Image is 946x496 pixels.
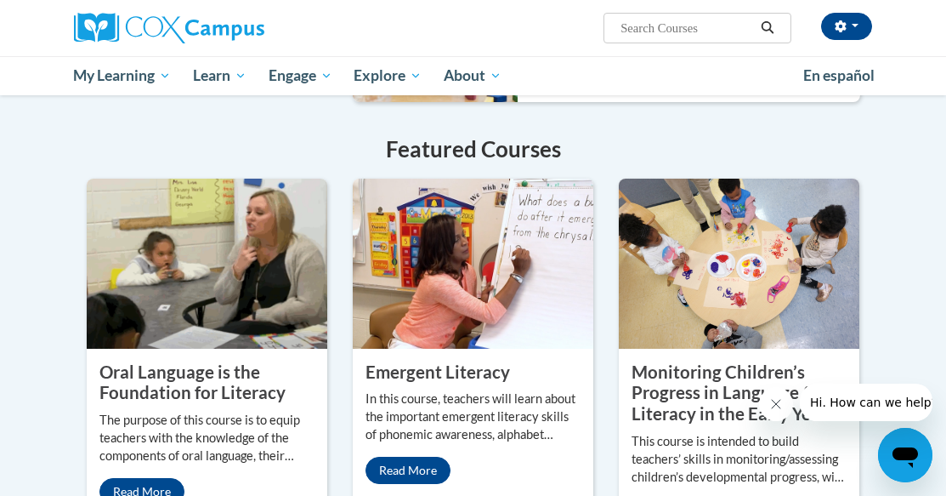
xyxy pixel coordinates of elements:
p: In this course, teachers will learn about the important emergent literacy skills of phonemic awar... [365,391,581,444]
img: Monitoring Children’s Progress in Language & Literacy in the Early Years [619,179,859,349]
h4: Featured Courses [87,133,860,166]
iframe: Button to launch messaging window [878,428,932,482]
span: About [444,66,501,86]
span: Engage [269,66,332,86]
img: Oral Language is the Foundation for Literacy [87,179,327,349]
p: This course is intended to build teachers’ skills in monitoring/assessing children’s developmenta... [632,433,847,487]
button: Account Settings [821,13,872,40]
property: Emergent Literacy [365,362,510,382]
input: Search Courses [619,18,755,38]
a: Read More [365,457,450,484]
property: Oral Language is the Foundation for Literacy [99,362,286,403]
p: The purpose of this course is to equip teachers with the knowledge of the components of oral lang... [99,412,314,465]
a: My Learning [63,56,183,95]
span: En español [803,66,875,84]
img: Cox Campus [74,13,264,43]
span: Hi. How can we help? [10,12,138,26]
img: Emergent Literacy [353,179,593,349]
iframe: Message from company [800,384,932,421]
a: Explore [343,56,433,95]
a: About [433,56,513,95]
a: Cox Campus [74,13,323,43]
a: Learn [182,56,258,95]
span: My Learning [73,66,171,86]
a: Engage [258,56,343,95]
button: Search [755,18,780,38]
span: Learn [193,66,246,86]
property: Monitoring Children’s Progress in Language & Literacy in the Early Years [632,362,835,424]
div: Main menu [61,56,886,95]
iframe: Close message [759,387,793,421]
a: En español [792,58,886,94]
span: Explore [354,66,422,86]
